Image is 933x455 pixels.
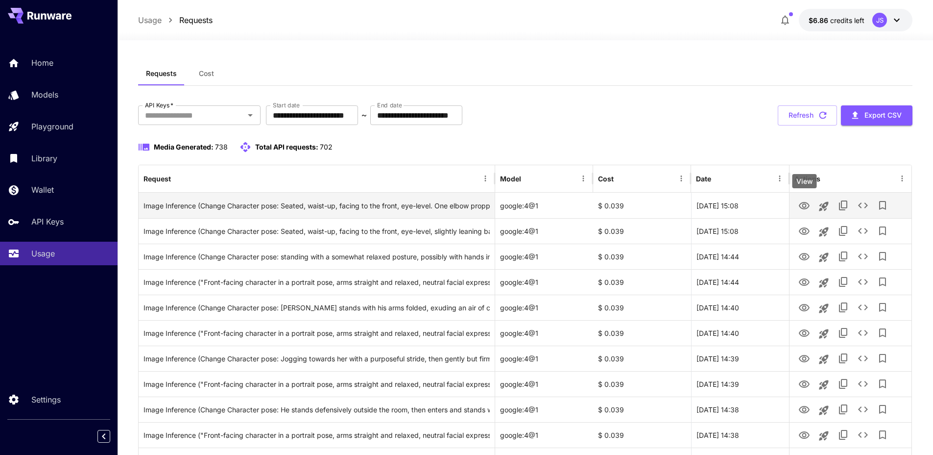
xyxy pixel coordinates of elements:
[853,247,873,266] button: See details
[31,248,55,259] p: Usage
[138,14,162,26] a: Usage
[179,14,213,26] p: Requests
[691,320,789,346] div: 27 Sep, 2025 14:40
[495,218,593,244] div: google:4@1
[377,101,402,109] label: End date
[593,422,691,448] div: $ 0.039
[495,244,593,269] div: google:4@1
[853,374,873,394] button: See details
[495,320,593,346] div: google:4@1
[144,295,490,320] div: Click to copy prompt
[31,89,58,101] p: Models
[794,323,814,343] button: View
[144,346,490,371] div: Click to copy prompt
[144,193,490,218] div: Click to copy prompt
[794,272,814,292] button: View
[255,143,318,151] span: Total API requests:
[799,9,912,31] button: $6.86062JS
[873,221,892,241] button: Add to library
[696,175,711,183] div: Date
[495,371,593,397] div: google:4@1
[834,374,853,394] button: Copy TaskUUID
[834,247,853,266] button: Copy TaskUUID
[895,172,909,185] button: Menu
[873,247,892,266] button: Add to library
[814,273,834,293] button: Launch in playground
[873,374,892,394] button: Add to library
[853,298,873,317] button: See details
[794,221,814,241] button: View
[814,299,834,318] button: Launch in playground
[853,425,873,445] button: See details
[712,172,726,185] button: Sort
[144,423,490,448] div: Click to copy prompt
[691,371,789,397] div: 27 Sep, 2025 14:39
[145,101,173,109] label: API Keys
[593,320,691,346] div: $ 0.039
[872,13,887,27] div: JS
[495,193,593,218] div: google:4@1
[794,195,814,215] button: View
[144,175,171,183] div: Request
[794,425,814,445] button: View
[814,248,834,267] button: Launch in playground
[830,16,864,25] span: credits left
[522,172,536,185] button: Sort
[674,172,688,185] button: Menu
[500,175,521,183] div: Model
[154,143,214,151] span: Media Generated:
[814,426,834,446] button: Launch in playground
[593,244,691,269] div: $ 0.039
[834,272,853,292] button: Copy TaskUUID
[31,184,54,196] p: Wallet
[814,197,834,216] button: Launch in playground
[593,193,691,218] div: $ 0.039
[144,219,490,244] div: Click to copy prompt
[794,297,814,317] button: View
[144,244,490,269] div: Click to copy prompt
[834,425,853,445] button: Copy TaskUUID
[873,323,892,343] button: Add to library
[691,193,789,218] div: 27 Sep, 2025 15:08
[97,430,110,443] button: Collapse sidebar
[834,400,853,419] button: Copy TaskUUID
[853,400,873,419] button: See details
[873,196,892,215] button: Add to library
[873,272,892,292] button: Add to library
[873,425,892,445] button: Add to library
[834,349,853,368] button: Copy TaskUUID
[873,349,892,368] button: Add to library
[593,295,691,320] div: $ 0.039
[691,244,789,269] div: 27 Sep, 2025 14:44
[361,109,367,121] p: ~
[814,350,834,369] button: Launch in playground
[853,323,873,343] button: See details
[834,221,853,241] button: Copy TaskUUID
[593,371,691,397] div: $ 0.039
[144,321,490,346] div: Click to copy prompt
[495,397,593,422] div: google:4@1
[478,172,492,185] button: Menu
[853,272,873,292] button: See details
[615,172,628,185] button: Sort
[215,143,228,151] span: 738
[841,105,912,126] button: Export CSV
[794,348,814,368] button: View
[834,298,853,317] button: Copy TaskUUID
[773,172,787,185] button: Menu
[809,16,830,25] span: $6.86
[794,374,814,394] button: View
[873,400,892,419] button: Add to library
[138,14,213,26] nav: breadcrumb
[853,196,873,215] button: See details
[853,221,873,241] button: See details
[834,323,853,343] button: Copy TaskUUID
[814,375,834,395] button: Launch in playground
[691,269,789,295] div: 27 Sep, 2025 14:44
[495,269,593,295] div: google:4@1
[31,121,73,132] p: Playground
[146,69,177,78] span: Requests
[199,69,214,78] span: Cost
[691,346,789,371] div: 27 Sep, 2025 14:39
